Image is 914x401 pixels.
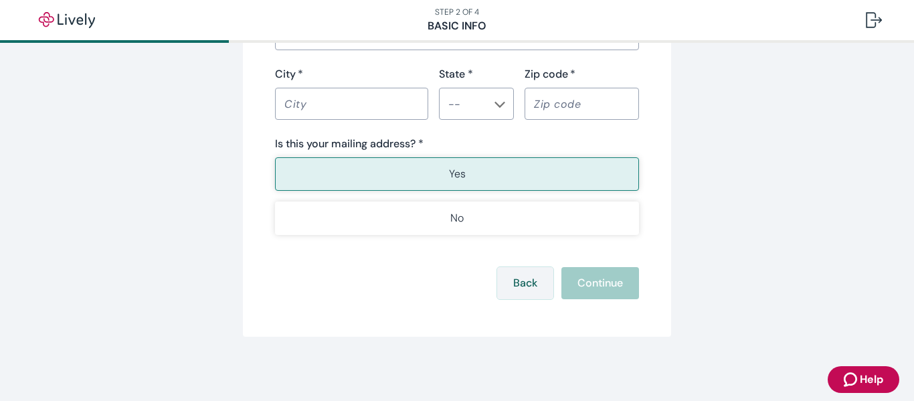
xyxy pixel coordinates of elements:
[275,157,639,191] button: Yes
[443,94,488,113] input: --
[494,99,505,110] svg: Chevron icon
[29,12,104,28] img: Lively
[525,90,639,117] input: Zip code
[493,98,507,111] button: Open
[497,267,553,299] button: Back
[860,372,883,388] span: Help
[275,136,424,152] label: Is this your mailing address? *
[449,166,466,182] p: Yes
[275,202,639,235] button: No
[439,66,473,82] label: State *
[828,366,899,393] button: Zendesk support iconHelp
[275,90,428,117] input: City
[844,372,860,388] svg: Zendesk support icon
[855,4,893,36] button: Log out
[525,66,575,82] label: Zip code
[450,210,464,226] p: No
[275,66,303,82] label: City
